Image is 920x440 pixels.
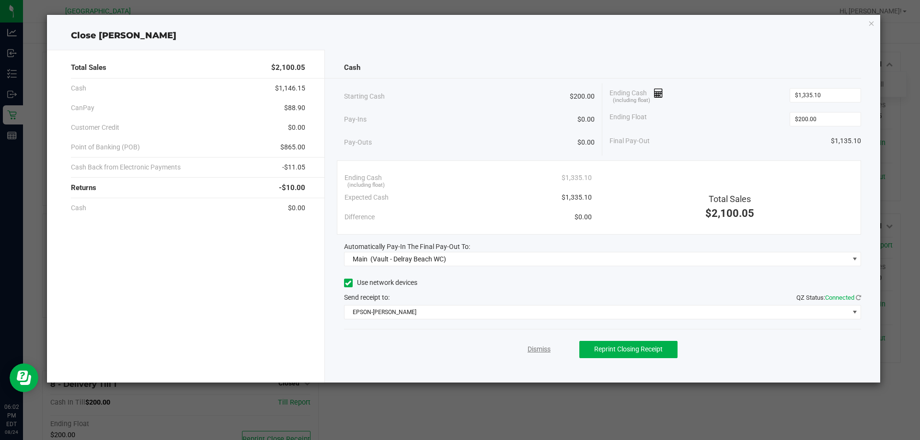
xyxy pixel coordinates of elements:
[528,344,551,354] a: Dismiss
[71,123,119,133] span: Customer Credit
[825,294,854,301] span: Connected
[562,192,592,203] span: $1,335.10
[344,278,417,288] label: Use network devices
[280,142,305,152] span: $865.00
[71,103,94,113] span: CanPay
[347,181,385,190] span: (including float)
[344,62,360,73] span: Cash
[594,345,663,353] span: Reprint Closing Receipt
[275,83,305,93] span: $1,146.15
[10,363,38,392] iframe: Resource center
[609,136,650,146] span: Final Pay-Out
[344,137,372,147] span: Pay-Outs
[344,114,367,124] span: Pay-Ins
[47,29,881,42] div: Close [PERSON_NAME]
[284,103,305,113] span: $88.90
[577,114,595,124] span: $0.00
[282,162,305,172] span: -$11.05
[831,136,861,146] span: $1,135.10
[271,62,305,73] span: $2,100.05
[71,83,86,93] span: Cash
[579,341,678,358] button: Reprint Closing Receipt
[570,91,595,102] span: $200.00
[71,162,181,172] span: Cash Back from Electronic Payments
[71,142,140,152] span: Point of Banking (POB)
[796,294,861,301] span: QZ Status:
[705,207,754,219] span: $2,100.05
[71,62,106,73] span: Total Sales
[575,212,592,222] span: $0.00
[709,194,751,204] span: Total Sales
[370,255,446,263] span: (Vault - Delray Beach WC)
[288,123,305,133] span: $0.00
[344,91,385,102] span: Starting Cash
[353,255,368,263] span: Main
[345,192,389,203] span: Expected Cash
[344,293,390,301] span: Send receipt to:
[71,203,86,213] span: Cash
[279,182,305,193] span: -$10.00
[577,137,595,147] span: $0.00
[562,173,592,183] span: $1,335.10
[71,178,305,198] div: Returns
[345,173,382,183] span: Ending Cash
[344,243,470,250] span: Automatically Pay-In The Final Pay-Out To:
[288,203,305,213] span: $0.00
[609,112,647,126] span: Ending Float
[345,305,849,319] span: EPSON-[PERSON_NAME]
[345,212,375,222] span: Difference
[613,97,650,105] span: (including float)
[609,88,663,102] span: Ending Cash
